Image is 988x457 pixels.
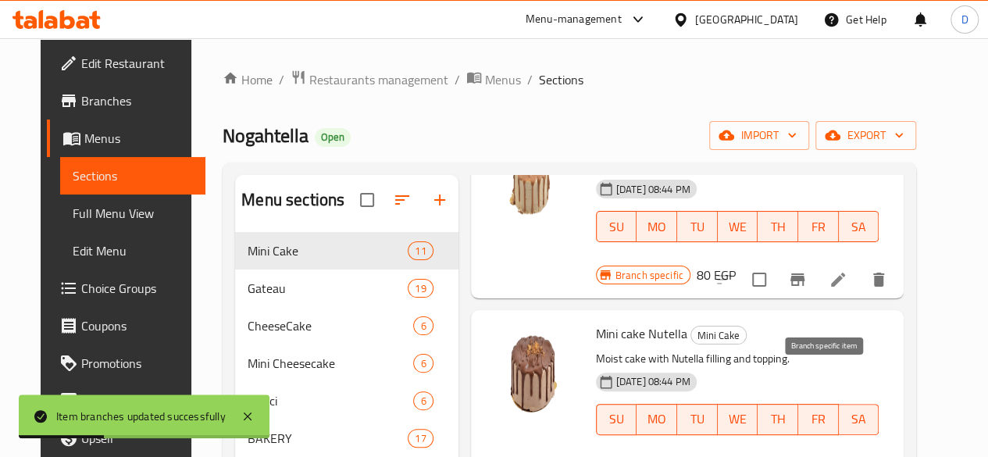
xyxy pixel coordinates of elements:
[73,204,193,223] span: Full Menu View
[961,11,968,28] span: D
[408,429,433,448] div: items
[829,270,847,289] a: Edit menu item
[414,319,432,334] span: 6
[677,211,718,242] button: TU
[84,129,193,148] span: Menus
[596,322,687,345] span: Mini cake Nutella
[683,216,712,238] span: TU
[610,374,697,389] span: [DATE] 08:44 PM
[408,279,433,298] div: items
[466,70,521,90] a: Menus
[845,408,873,430] span: SA
[798,404,839,435] button: FR
[527,70,533,89] li: /
[248,241,408,260] span: Mini Cake
[408,244,432,259] span: 11
[485,70,521,89] span: Menus
[223,70,916,90] nav: breadcrumb
[677,404,718,435] button: TU
[235,420,458,457] div: BAKERY17
[47,120,205,157] a: Menus
[709,121,809,150] button: import
[609,268,690,283] span: Branch specific
[47,382,205,420] a: Menu disclaimer
[47,270,205,307] a: Choice Groups
[351,184,383,216] span: Select all sections
[637,211,677,242] button: MO
[291,70,448,90] a: Restaurants management
[643,216,671,238] span: MO
[421,181,458,219] button: Add section
[695,11,798,28] div: [GEOGRAPHIC_DATA]
[690,326,747,345] div: Mini Cake
[235,307,458,345] div: CheeseCake6
[596,211,637,242] button: SU
[248,279,408,298] div: Gateau
[718,404,758,435] button: WE
[845,216,873,238] span: SA
[758,404,798,435] button: TH
[483,130,583,230] img: Mini cake lotus cake
[414,394,432,409] span: 6
[413,391,433,410] div: items
[483,323,583,423] img: Mini cake Nutella
[764,408,792,430] span: TH
[764,216,792,238] span: TH
[315,128,351,147] div: Open
[828,126,904,145] span: export
[56,408,226,425] div: Item branches updated successfully
[47,345,205,382] a: Promotions
[315,130,351,144] span: Open
[81,54,193,73] span: Edit Restaurant
[241,188,344,212] h2: Menu sections
[235,382,458,420] div: Trelici6
[860,261,897,298] button: delete
[683,408,712,430] span: TU
[413,354,433,373] div: items
[223,70,273,89] a: Home
[603,216,631,238] span: SU
[815,121,916,150] button: export
[610,182,697,197] span: [DATE] 08:44 PM
[839,211,879,242] button: SA
[758,211,798,242] button: TH
[235,270,458,307] div: Gateau19
[526,10,622,29] div: Menu-management
[73,166,193,185] span: Sections
[47,307,205,345] a: Coupons
[81,279,193,298] span: Choice Groups
[60,232,205,270] a: Edit Menu
[408,431,432,446] span: 17
[223,118,309,153] span: Nogahtella
[81,91,193,110] span: Branches
[248,391,413,410] span: Trelici
[539,70,583,89] span: Sections
[248,316,413,335] span: CheeseCake
[235,232,458,270] div: Mini Cake11
[60,157,205,195] a: Sections
[596,349,879,369] p: Moist cake with Nutella filling and topping.
[47,82,205,120] a: Branches
[408,281,432,296] span: 19
[413,316,433,335] div: items
[47,45,205,82] a: Edit Restaurant
[414,356,432,371] span: 6
[248,429,408,448] span: BAKERY
[724,216,752,238] span: WE
[248,354,413,373] span: Mini Cheesecake
[798,211,839,242] button: FR
[839,404,879,435] button: SA
[47,420,205,457] a: Upsell
[697,264,736,286] h6: 80 EGP
[779,261,816,298] button: Branch-specific-item
[73,241,193,260] span: Edit Menu
[603,408,631,430] span: SU
[408,241,433,260] div: items
[81,316,193,335] span: Coupons
[722,126,797,145] span: import
[235,345,458,382] div: Mini Cheesecake6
